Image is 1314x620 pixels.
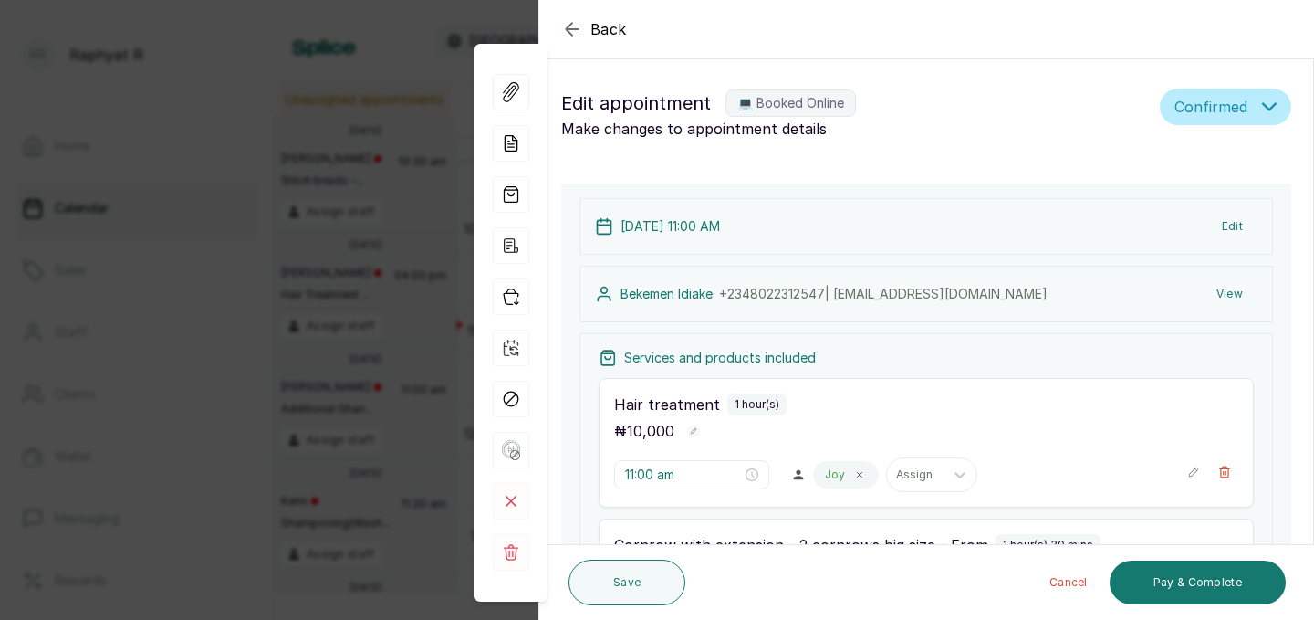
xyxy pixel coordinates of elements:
[620,285,1048,303] p: Bekemen Idiake ·
[627,422,674,440] span: 10,000
[568,560,685,605] button: Save
[614,420,674,442] p: ₦
[1110,561,1286,604] button: Pay & Complete
[1160,89,1291,125] button: Confirmed
[561,18,627,40] button: Back
[620,217,720,236] p: [DATE] 11:00 AM
[614,394,720,415] p: Hair treatment
[735,397,779,412] p: 1 hour(s)
[725,89,856,117] label: 💻 Booked Online
[561,118,1152,140] p: Make changes to appointment details
[561,89,711,118] span: Edit appointment
[1035,561,1102,604] button: Cancel
[625,465,742,485] input: Select time
[1003,538,1093,552] p: 1 hour(s) 30 mins
[825,468,845,482] p: Joy
[1207,210,1257,243] button: Edit
[614,534,988,556] p: Cornrow with extension - 2 cornrows big size - From
[719,286,1048,301] span: +234 8022312547 | [EMAIL_ADDRESS][DOMAIN_NAME]
[1174,96,1247,118] span: Confirmed
[1202,278,1257,310] button: View
[590,18,627,40] span: Back
[624,349,816,367] p: Services and products included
